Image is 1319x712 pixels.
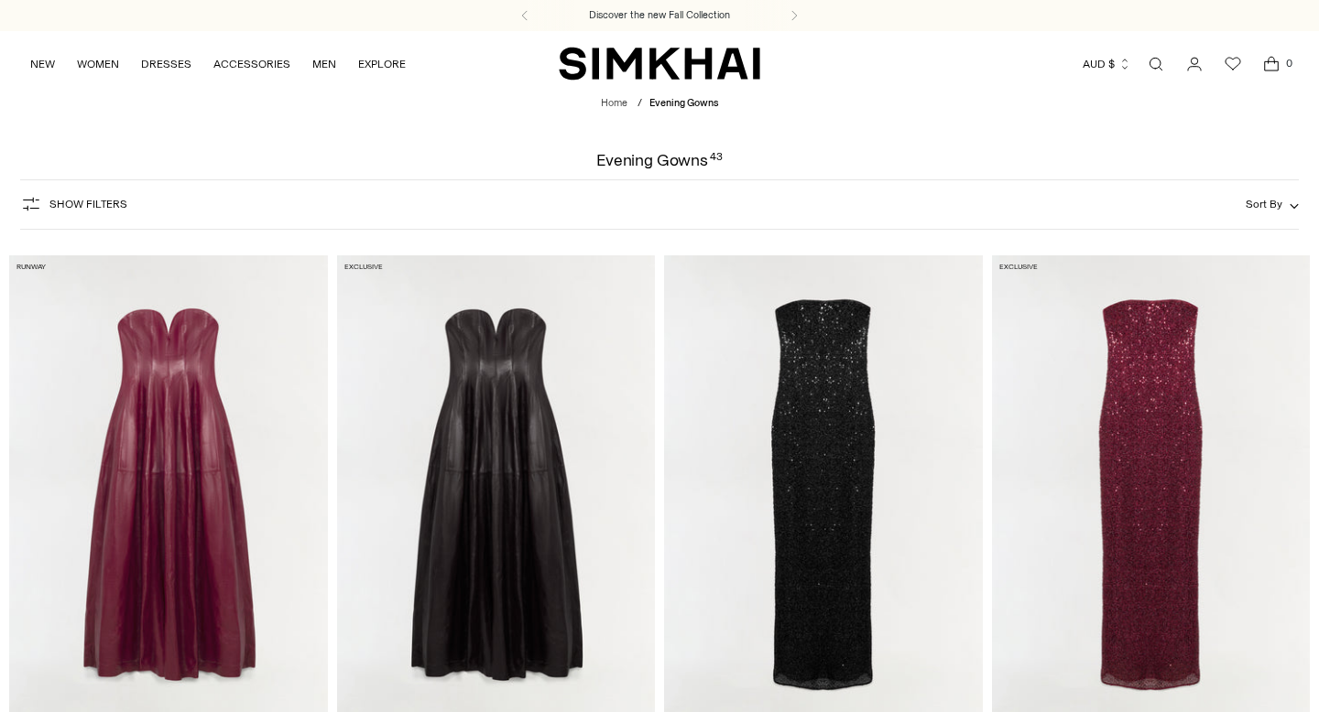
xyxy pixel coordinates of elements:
h1: Evening Gowns [596,152,723,168]
button: Show Filters [20,189,127,219]
div: 43 [710,152,723,168]
span: 0 [1281,55,1297,71]
div: / [638,96,642,112]
a: NEW [30,44,55,84]
a: Open cart modal [1253,46,1290,82]
span: Sort By [1246,198,1282,210]
a: ACCESSORIES [213,44,290,84]
a: Discover the new Fall Collection [589,8,730,23]
a: Go to the account page [1176,46,1213,82]
a: Wishlist [1215,46,1251,82]
a: EXPLORE [358,44,406,84]
a: WOMEN [77,44,119,84]
nav: breadcrumbs [601,96,718,112]
button: AUD $ [1083,44,1131,84]
a: SIMKHAI [559,46,760,81]
a: Home [601,97,627,109]
a: Open search modal [1138,46,1174,82]
span: Evening Gowns [649,97,718,109]
span: Show Filters [49,198,127,210]
a: MEN [312,44,336,84]
button: Sort By [1246,194,1299,214]
a: DRESSES [141,44,191,84]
